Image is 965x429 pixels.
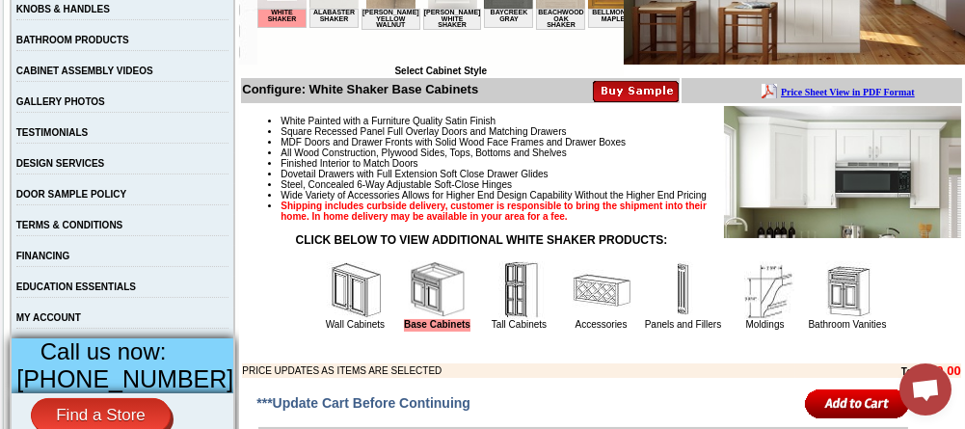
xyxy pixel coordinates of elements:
[404,319,470,332] a: Base Cabinets
[163,54,166,55] img: spacer.gif
[104,88,163,109] td: [PERSON_NAME] Yellow Walnut
[281,116,960,126] li: White Painted with a Furniture Quality Satin Finish
[281,126,960,137] li: Square Recessed Panel Full Overlay Doors and Matching Drawers
[276,54,279,55] img: spacer.gif
[809,319,887,330] a: Bathroom Vanities
[737,261,794,319] img: Moldings
[16,66,153,76] a: CABINET ASSEMBLY VIDEOS
[491,261,549,319] img: Tall Cabinets
[645,319,721,330] a: Panels and Fillers
[16,220,123,230] a: TERMS & CONDITIONS
[281,190,960,201] li: Wide Variety of Accessories Allows for Higher End Design Capability Without the Higher End Pricing
[40,338,167,364] span: Call us now:
[16,158,105,169] a: DESIGN SERVICES
[327,261,385,319] img: Wall Cabinets
[16,35,129,45] a: BATHROOM PRODUCTS
[818,261,876,319] img: Bathroom Vanities
[901,366,926,377] b: Total:
[724,106,961,238] img: Product Image
[281,179,960,190] li: Steel, Concealed 6-Way Adjustable Soft-Close Hinges
[492,319,547,330] a: Tall Cabinets
[242,363,795,378] td: PRICE UPDATES AS ITEMS ARE SELECTED
[16,251,70,261] a: FINANCING
[281,137,960,147] li: MDF Doors and Drawer Fronts with Solid Wood Face Frames and Drawer Boxes
[394,66,487,76] b: Select Cabinet Style
[16,365,233,392] span: [PHONE_NUMBER]
[655,261,712,319] img: Panels and Fillers
[242,82,478,96] b: Configure: White Shaker Base Cabinets
[281,201,707,222] strong: Shipping includes curbside delivery, customer is responsible to bring the shipment into their hom...
[16,312,81,323] a: MY ACCOUNT
[227,88,276,107] td: Baycreek Gray
[296,233,668,247] strong: CLICK BELOW TO VIEW ADDITIONAL WHITE SHAKER PRODUCTS:
[576,319,628,330] a: Accessories
[22,3,156,19] a: Price Sheet View in PDF Format
[899,363,952,416] div: Open chat
[101,54,104,55] img: spacer.gif
[573,261,630,319] img: Accessories
[16,189,126,200] a: DOOR SAMPLE POLICY
[326,319,385,330] a: Wall Cabinets
[22,8,156,18] b: Price Sheet View in PDF Format
[52,88,101,107] td: Alabaster Shaker
[328,54,331,55] img: spacer.gif
[16,127,88,138] a: TESTIMONIALS
[745,319,784,330] a: Moldings
[281,147,960,158] li: All Wood Construction, Plywood Sides, Tops, Bottoms and Shelves
[16,4,110,14] a: KNOBS & HANDLES
[256,395,470,411] span: ***Update Cart Before Continuing
[929,363,961,378] b: $0.00
[331,88,380,107] td: Bellmonte Maple
[409,261,467,319] img: Base Cabinets
[49,54,52,55] img: spacer.gif
[281,169,960,179] li: Dovetail Drawers with Full Extension Soft Close Drawer Glides
[805,388,910,419] input: Add to Cart
[3,5,18,20] img: pdf.png
[224,54,227,55] img: spacer.gif
[281,158,960,169] li: Finished Interior to Match Doors
[16,282,136,292] a: EDUCATION ESSENTIALS
[166,88,225,109] td: [PERSON_NAME] White Shaker
[279,88,328,109] td: Beachwood Oak Shaker
[16,96,105,107] a: GALLERY PHOTOS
